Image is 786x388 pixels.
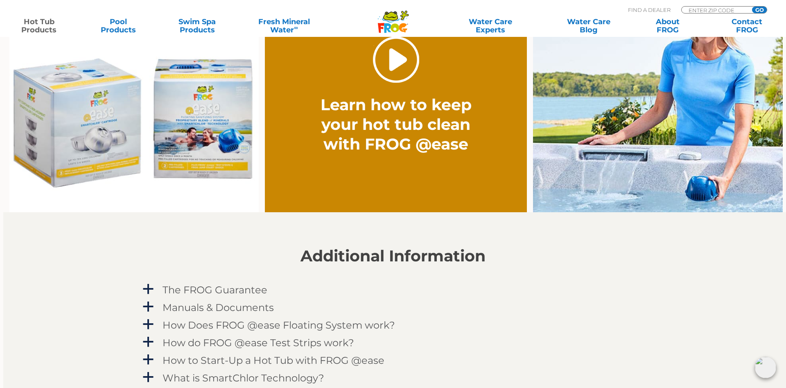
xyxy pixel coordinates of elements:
[688,7,743,14] input: Zip Code Form
[142,301,154,313] span: a
[8,18,70,34] a: Hot TubProducts
[9,6,259,213] img: Ease Packaging
[141,247,645,265] h2: Additional Information
[142,318,154,331] span: a
[141,335,645,350] a: a How do FROG @ease Test Strips work?
[246,18,323,34] a: Fresh MineralWater∞
[163,372,324,383] h4: What is SmartChlor Technology?
[373,36,419,83] a: Play Video
[141,318,645,333] a: a How Does FROG @ease Floating System work?
[87,18,149,34] a: PoolProducts
[716,18,778,34] a: ContactFROG
[163,320,395,331] h4: How Does FROG @ease Floating System work?
[142,354,154,366] span: a
[141,370,645,386] a: a What is SmartChlor Technology?
[755,357,776,378] img: openIcon
[142,336,154,348] span: a
[558,18,619,34] a: Water CareBlog
[141,282,645,297] a: a The FROG Guarantee
[752,7,767,13] input: GO
[141,300,645,315] a: a Manuals & Documents
[142,283,154,295] span: a
[163,284,267,295] h4: The FROG Guarantee
[628,6,671,14] p: Find A Dealer
[637,18,698,34] a: AboutFROG
[167,18,228,34] a: Swim SpaProducts
[304,95,488,154] h2: Learn how to keep your hot tub clean with FROG @ease
[142,371,154,383] span: a
[294,24,298,31] sup: ∞
[163,355,384,366] h4: How to Start-Up a Hot Tub with FROG @ease
[163,337,354,348] h4: How do FROG @ease Test Strips work?
[163,302,274,313] h4: Manuals & Documents
[533,6,783,213] img: fpo-flippin-frog-2
[440,18,540,34] a: Water CareExperts
[141,353,645,368] a: a How to Start-Up a Hot Tub with FROG @ease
